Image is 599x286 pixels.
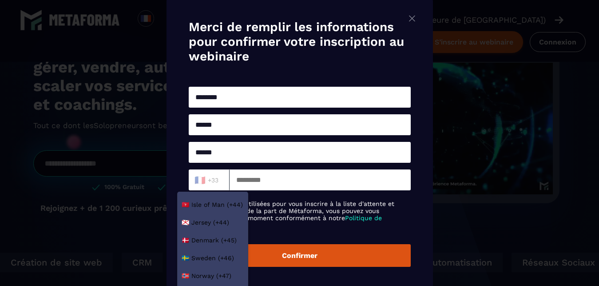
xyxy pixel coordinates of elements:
span: 🇯🇪 [182,218,189,227]
span: Jersey (+44) [191,218,229,227]
span: 🇩🇰 [182,236,189,245]
input: Search for option [192,175,222,186]
img: close [407,13,417,24]
span: Sweden (+46) [191,254,234,262]
label: Vos données sont utilisées pour vous inscrire à la liste d'attente et recevoir des mails de la pa... [189,200,411,229]
span: Isle of Man (+44) [191,200,243,209]
span: Denmark (+45) [191,236,237,245]
div: Search for option [189,169,230,190]
h4: Merci de remplir les informations pour confirmer votre inscription au webinaire [189,20,411,64]
a: Politique de confidentialité [189,214,382,229]
span: 🇫🇷 [194,174,205,186]
span: Norway (+47) [191,271,231,280]
span: +33 [194,174,218,186]
span: 🇸🇪 [182,254,189,262]
button: Confirmer [189,244,411,267]
span: 🇳🇴 [182,271,189,280]
span: 🇮🇲 [182,200,189,209]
